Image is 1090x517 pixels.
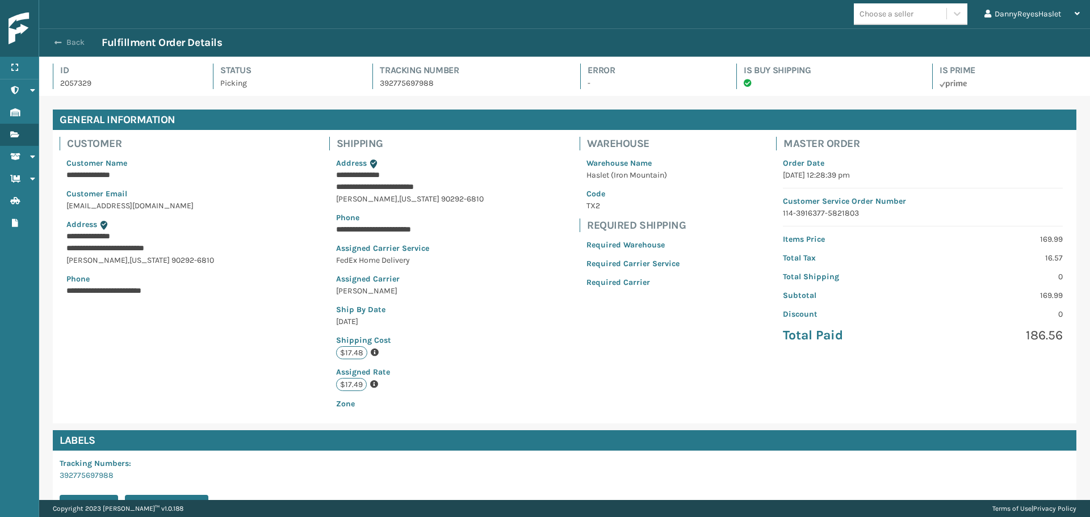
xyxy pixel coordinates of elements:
p: Zone [336,398,484,410]
p: Required Carrier Service [586,258,680,270]
p: Discount [783,308,916,320]
p: Assigned Rate [336,366,484,378]
p: - [588,77,716,89]
p: Total Paid [783,327,916,344]
span: , [128,255,129,265]
p: Warehouse Name [586,157,680,169]
h4: Shipping [337,137,491,150]
p: TX2 [586,200,680,212]
p: Order Date [783,157,1063,169]
h4: Is Prime [940,64,1076,77]
p: Items Price [783,233,916,245]
p: $17.48 [336,346,367,359]
p: Required Carrier [586,276,680,288]
p: [DATE] [336,316,484,327]
div: | [992,500,1076,517]
h4: Warehouse [587,137,686,150]
button: Print Label [60,495,118,515]
span: Address [66,220,97,229]
h4: Is Buy Shipping [744,64,912,77]
h4: Master Order [783,137,1070,150]
span: [PERSON_NAME] [336,194,397,204]
p: FedEx Home Delivery [336,254,484,266]
h4: Status [220,64,353,77]
p: 169.99 [930,233,1063,245]
a: Privacy Policy [1033,505,1076,512]
button: Back [49,37,102,48]
span: Address [336,158,367,168]
div: Choose a seller [860,8,913,20]
h4: Labels [53,430,1076,451]
p: Customer Email [66,188,233,200]
p: Shipping Cost [336,334,484,346]
p: Total Tax [783,252,916,264]
img: logo [9,12,111,45]
p: 392775697988 [380,77,560,89]
h4: Required Shipping [587,218,686,232]
p: 169.99 [930,289,1063,301]
p: Code [586,188,680,200]
h4: Customer [67,137,240,150]
p: [PERSON_NAME] [336,285,484,297]
p: 2057329 [60,77,192,89]
p: 16.57 [930,252,1063,264]
p: Customer Name [66,157,233,169]
p: 186.56 [930,327,1063,344]
p: [EMAIL_ADDRESS][DOMAIN_NAME] [66,200,233,212]
p: Phone [336,212,484,224]
p: Ship By Date [336,304,484,316]
p: $17.49 [336,378,367,391]
h3: Fulfillment Order Details [102,36,222,49]
p: Subtotal [783,289,916,301]
p: Haslet (Iron Mountain) [586,169,680,181]
p: Phone [66,273,233,285]
span: 90292-6810 [171,255,214,265]
span: [PERSON_NAME] [66,255,128,265]
p: Required Warehouse [586,239,680,251]
p: 0 [930,308,1063,320]
h4: Id [60,64,192,77]
p: [DATE] 12:28:39 pm [783,169,1063,181]
p: 0 [930,271,1063,283]
h4: Tracking Number [380,64,560,77]
a: Terms of Use [992,505,1032,512]
span: Tracking Numbers : [60,459,131,468]
span: [US_STATE] [129,255,170,265]
a: 392775697988 [60,470,114,480]
span: 90292-6810 [441,194,484,204]
button: Print Packing Slip [125,495,208,515]
span: [US_STATE] [399,194,439,204]
p: Picking [220,77,353,89]
p: Customer Service Order Number [783,195,1063,207]
p: Total Shipping [783,271,916,283]
span: , [397,194,399,204]
p: 114-3916377-5821803 [783,207,1063,219]
h4: Error [588,64,716,77]
p: Assigned Carrier Service [336,242,484,254]
p: Assigned Carrier [336,273,484,285]
h4: General Information [53,110,1076,130]
p: Copyright 2023 [PERSON_NAME]™ v 1.0.188 [53,500,183,517]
